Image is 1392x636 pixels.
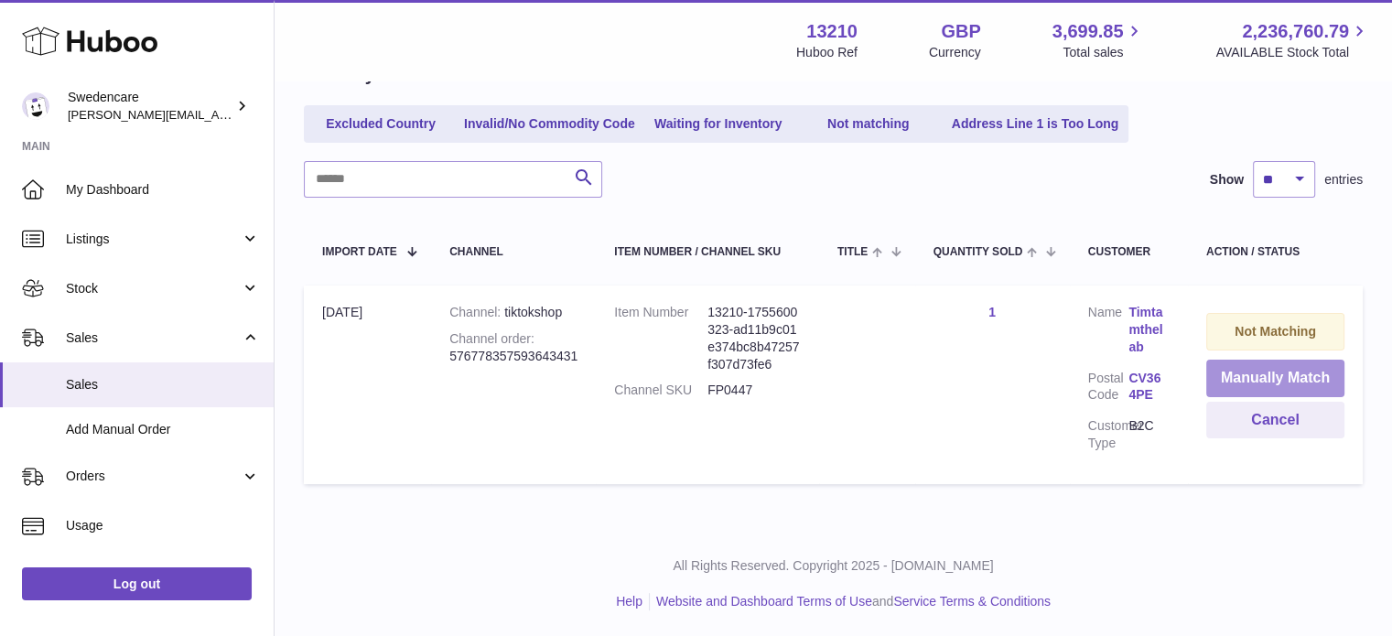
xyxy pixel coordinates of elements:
[1206,402,1344,439] button: Cancel
[1215,44,1370,61] span: AVAILABLE Stock Total
[304,286,431,484] td: [DATE]
[66,329,241,347] span: Sales
[1210,171,1244,189] label: Show
[68,107,367,122] span: [PERSON_NAME][EMAIL_ADDRESS][DOMAIN_NAME]
[1206,360,1344,397] button: Manually Match
[614,382,707,399] dt: Channel SKU
[1088,417,1129,452] dt: Customer Type
[66,280,241,297] span: Stock
[458,109,642,139] a: Invalid/No Commodity Code
[66,468,241,485] span: Orders
[66,231,241,248] span: Listings
[893,594,1051,609] a: Service Terms & Conditions
[1088,246,1170,258] div: Customer
[66,181,260,199] span: My Dashboard
[707,304,801,373] dd: 13210-1755600323-ad11b9c01e374bc8b47257f307d73fe6
[1052,19,1145,61] a: 3,699.85 Total sales
[707,382,801,399] dd: FP0447
[66,517,260,534] span: Usage
[449,304,577,321] div: tiktokshop
[795,109,942,139] a: Not matching
[614,304,707,373] dt: Item Number
[449,246,577,258] div: Channel
[449,305,504,319] strong: Channel
[806,19,858,44] strong: 13210
[988,305,996,319] a: 1
[645,109,792,139] a: Waiting for Inventory
[1128,370,1170,404] a: CV36 4PE
[66,421,260,438] span: Add Manual Order
[1088,370,1129,409] dt: Postal Code
[837,246,868,258] span: Title
[933,246,1023,258] span: Quantity Sold
[614,246,801,258] div: Item Number / Channel SKU
[1324,171,1363,189] span: entries
[945,109,1126,139] a: Address Line 1 is Too Long
[22,567,252,600] a: Log out
[1235,324,1316,339] strong: Not Matching
[941,19,980,44] strong: GBP
[68,89,232,124] div: Swedencare
[650,593,1051,610] li: and
[1052,19,1124,44] span: 3,699.85
[308,109,454,139] a: Excluded Country
[22,92,49,120] img: rebecca.fall@swedencare.co.uk
[1242,19,1349,44] span: 2,236,760.79
[929,44,981,61] div: Currency
[449,330,577,365] div: 576778357593643431
[616,594,642,609] a: Help
[796,44,858,61] div: Huboo Ref
[449,331,534,346] strong: Channel order
[1128,417,1170,452] dd: B2C
[1088,304,1129,361] dt: Name
[1063,44,1144,61] span: Total sales
[66,376,260,393] span: Sales
[1215,19,1370,61] a: 2,236,760.79 AVAILABLE Stock Total
[1206,246,1344,258] div: Action / Status
[322,246,397,258] span: Import date
[1128,304,1170,356] a: Timtamthelab
[289,557,1377,575] p: All Rights Reserved. Copyright 2025 - [DOMAIN_NAME]
[656,594,872,609] a: Website and Dashboard Terms of Use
